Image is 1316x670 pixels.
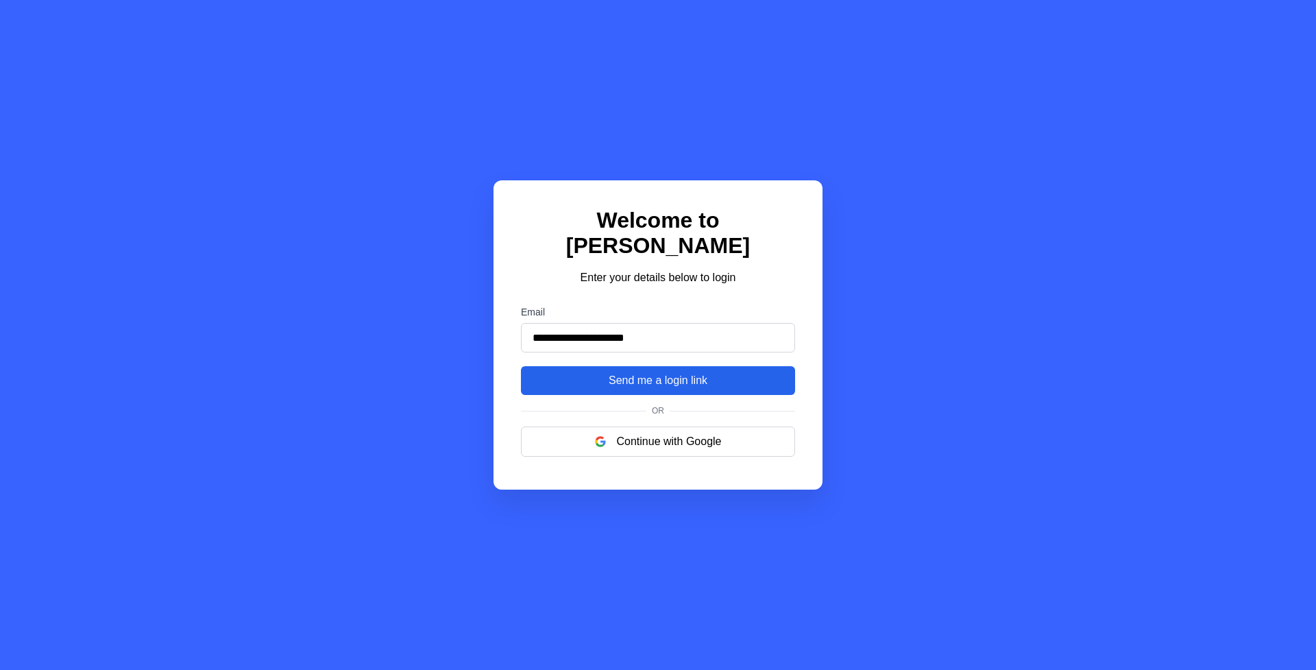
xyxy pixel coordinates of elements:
[521,366,795,395] button: Send me a login link
[521,208,795,259] h1: Welcome to [PERSON_NAME]
[521,307,795,318] label: Email
[646,406,670,416] span: Or
[521,270,795,286] p: Enter your details below to login
[595,436,606,447] img: google logo
[521,427,795,457] button: Continue with Google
